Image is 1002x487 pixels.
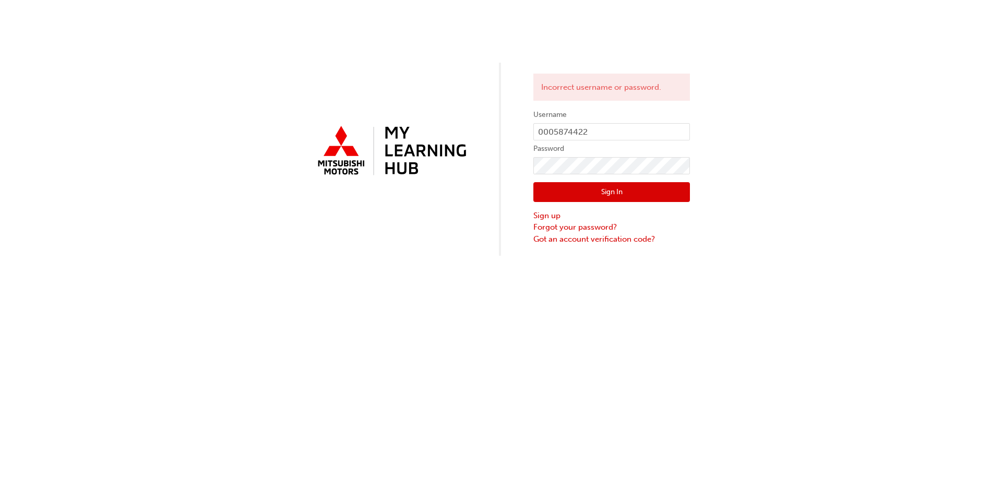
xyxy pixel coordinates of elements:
[533,182,690,202] button: Sign In
[312,122,469,181] img: mmal
[533,142,690,155] label: Password
[533,221,690,233] a: Forgot your password?
[533,74,690,101] div: Incorrect username or password.
[533,210,690,222] a: Sign up
[533,123,690,141] input: Username
[533,233,690,245] a: Got an account verification code?
[533,109,690,121] label: Username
